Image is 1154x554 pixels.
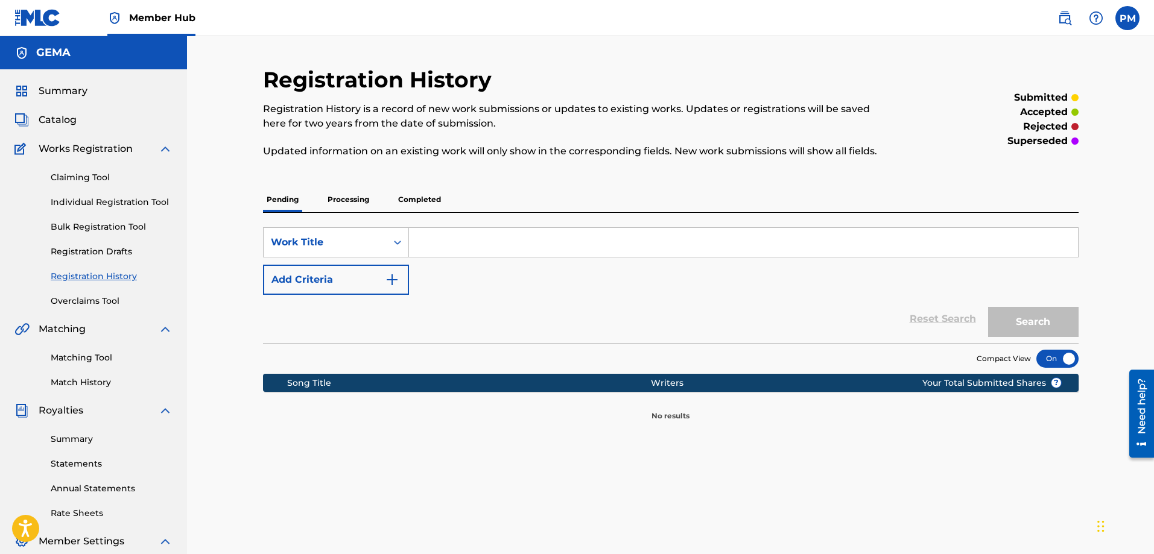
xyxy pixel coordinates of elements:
img: Royalties [14,403,29,418]
div: Ziehen [1097,508,1105,544]
img: MLC Logo [14,9,61,27]
p: accepted [1020,105,1068,119]
img: Works Registration [14,142,30,156]
div: User Menu [1115,6,1140,30]
div: Song Title [287,377,651,389]
img: Member Settings [14,534,29,549]
iframe: Chat Widget [1094,496,1154,554]
p: Updated information on an existing work will only show in the corresponding fields. New work subm... [263,144,891,159]
a: Statements [51,458,173,470]
p: Registration History is a record of new work submissions or updates to existing works. Updates or... [263,102,891,131]
h2: Registration History [263,66,498,93]
p: Processing [324,187,373,212]
img: Accounts [14,46,29,60]
a: Match History [51,376,173,389]
iframe: Resource Center [1120,365,1154,462]
div: Work Title [271,235,379,250]
span: Royalties [39,403,83,418]
span: Your Total Submitted Shares [922,377,1062,389]
p: Pending [263,187,302,212]
button: Add Criteria [263,265,409,295]
a: Registration Drafts [51,245,173,258]
span: Matching [39,322,86,336]
div: Writers [651,377,961,389]
span: Member Settings [39,534,124,549]
h5: GEMA [36,46,71,60]
a: Annual Statements [51,482,173,495]
div: Help [1084,6,1108,30]
span: Member Hub [129,11,195,25]
img: Matching [14,322,30,336]
div: Chat-Widget [1094,496,1154,554]
img: expand [158,142,173,156]
a: Claiming Tool [51,171,173,184]
img: expand [158,403,173,418]
p: Completed [395,187,445,212]
a: Rate Sheets [51,507,173,520]
img: help [1089,11,1103,25]
p: submitted [1014,90,1068,105]
p: rejected [1023,119,1068,134]
span: Compact View [977,353,1031,364]
a: Bulk Registration Tool [51,221,173,233]
p: No results [652,396,690,421]
img: search [1057,11,1072,25]
img: expand [158,322,173,336]
span: Summary [39,84,87,98]
p: superseded [1007,134,1068,148]
span: Catalog [39,113,77,127]
a: CatalogCatalog [14,113,77,127]
a: Overclaims Tool [51,295,173,307]
a: Public Search [1053,6,1077,30]
img: Catalog [14,113,29,127]
img: Top Rightsholder [107,11,122,25]
a: Summary [51,433,173,445]
a: Registration History [51,270,173,283]
span: ? [1051,378,1061,388]
img: Summary [14,84,29,98]
img: expand [158,534,173,549]
span: Works Registration [39,142,133,156]
img: 9d2ae6d4665cec9f34b9.svg [385,272,399,287]
a: SummarySummary [14,84,87,98]
a: Matching Tool [51,351,173,364]
form: Search Form [263,227,1079,343]
a: Individual Registration Tool [51,196,173,209]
